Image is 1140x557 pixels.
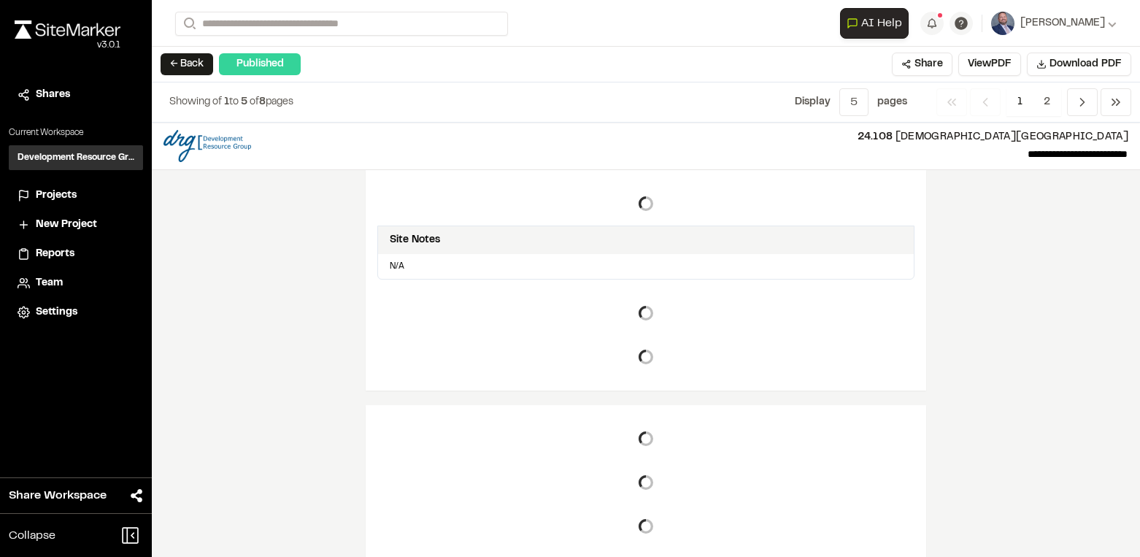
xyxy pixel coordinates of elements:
[991,12,1014,35] img: User
[36,87,70,103] span: Shares
[991,12,1117,35] button: [PERSON_NAME]
[36,188,77,204] span: Projects
[9,487,107,504] span: Share Workspace
[18,217,134,233] a: New Project
[18,87,134,103] a: Shares
[1050,56,1122,72] span: Download PDF
[263,129,1128,145] p: [DEMOGRAPHIC_DATA][GEOGRAPHIC_DATA]
[36,217,97,233] span: New Project
[892,53,952,76] button: Share
[795,94,831,110] p: Display
[163,130,251,162] img: file
[15,39,120,52] div: Oh geez...please don't...
[15,20,120,39] img: rebrand.png
[224,98,229,107] span: 1
[259,98,266,107] span: 8
[36,304,77,320] span: Settings
[1006,88,1033,116] span: 1
[18,275,134,291] a: Team
[840,8,914,39] div: Open AI Assistant
[219,53,301,75] div: Published
[18,246,134,262] a: Reports
[958,53,1021,76] button: ViewPDF
[241,98,247,107] span: 5
[1033,88,1061,116] span: 2
[840,8,909,39] button: Open AI Assistant
[877,94,907,110] p: page s
[861,15,902,32] span: AI Help
[36,246,74,262] span: Reports
[9,527,55,545] span: Collapse
[1020,15,1105,31] span: [PERSON_NAME]
[18,188,134,204] a: Projects
[18,304,134,320] a: Settings
[839,88,869,116] button: 5
[384,260,908,273] p: N/A
[936,88,1131,116] nav: Navigation
[858,133,893,142] span: 24.108
[175,12,201,36] button: Search
[161,53,213,75] button: ← Back
[9,126,143,139] p: Current Workspace
[18,151,134,164] h3: Development Resource Group
[1027,53,1131,76] button: Download PDF
[36,275,63,291] span: Team
[169,94,293,110] p: to of pages
[169,98,224,107] span: Showing of
[390,232,440,248] div: Site Notes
